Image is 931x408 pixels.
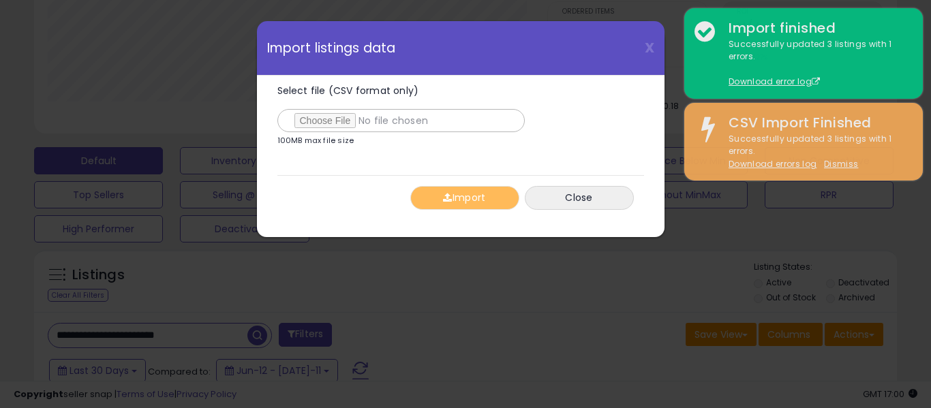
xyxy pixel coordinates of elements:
a: Download error log [729,76,820,87]
div: Successfully updated 3 listings with 1 errors. [718,133,913,171]
span: X [645,38,654,57]
u: Dismiss [824,158,858,170]
span: Import listings data [267,42,396,54]
p: 100MB max file size [277,137,354,144]
button: Close [525,186,634,210]
div: Successfully updated 3 listings with 1 errors. [718,38,913,89]
div: CSV Import Finished [718,113,913,133]
span: Select file (CSV format only) [277,84,419,97]
div: Import finished [718,18,913,38]
a: Download errors log [729,158,816,170]
button: Import [410,186,519,210]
